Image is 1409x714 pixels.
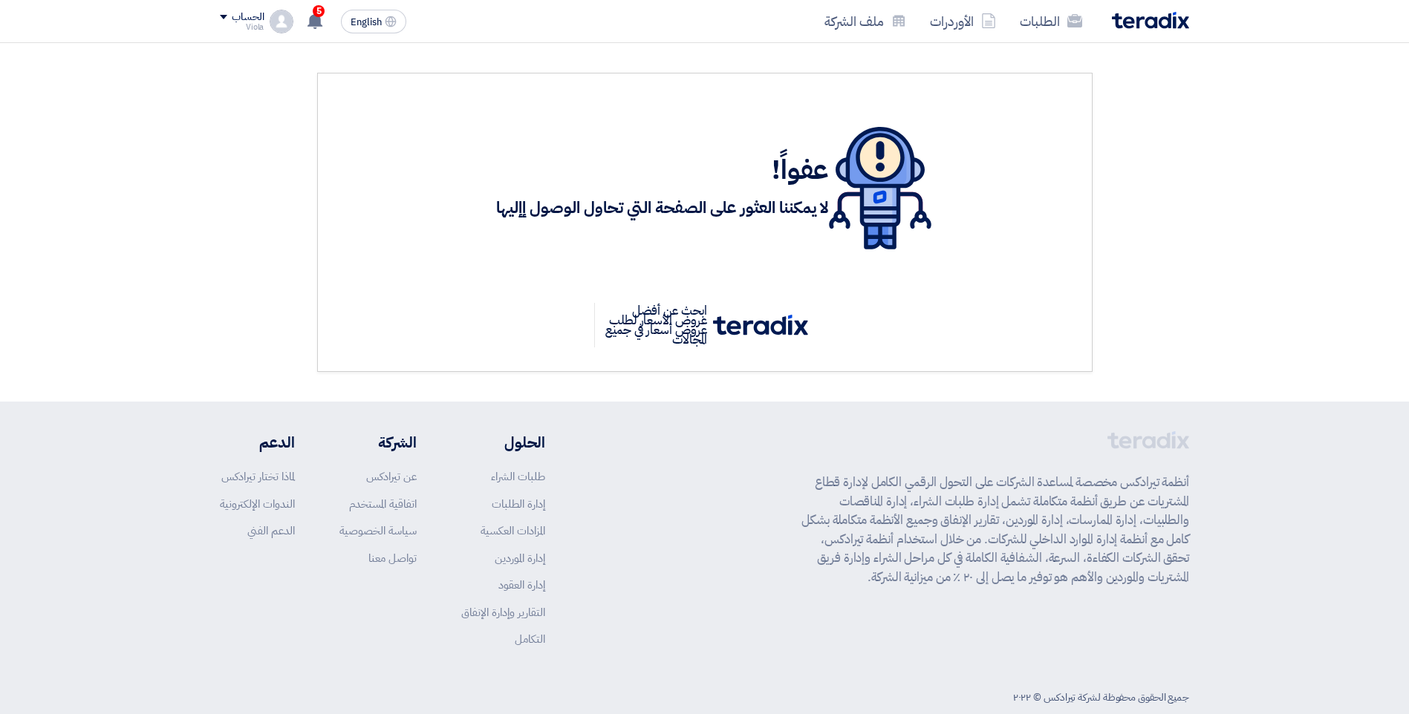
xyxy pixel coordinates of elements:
[339,431,417,453] li: الشركة
[270,10,293,33] img: profile_test.png
[351,17,382,27] span: English
[492,496,545,512] a: إدارة الطلبات
[1008,4,1094,39] a: الطلبات
[221,468,295,485] a: لماذا تختار تيرادكس
[339,523,417,539] a: سياسة الخصوصية
[918,4,1008,39] a: الأوردرات
[247,523,295,539] a: الدعم الفني
[461,604,545,620] a: التقارير وإدارة الإنفاق
[496,197,829,220] h3: لا يمكننا العثور على الصفحة التي تحاول الوصول إإليها
[498,577,545,593] a: إدارة العقود
[813,4,918,39] a: ملف الشركة
[713,315,808,335] img: tx_logo.svg
[496,154,829,186] h1: عفواً!
[491,468,545,485] a: طلبات الشراء
[341,10,406,33] button: English
[368,550,417,566] a: تواصل معنا
[232,11,264,24] div: الحساب
[349,496,417,512] a: اتفاقية المستخدم
[1013,690,1189,705] div: جميع الحقوق محفوظة لشركة تيرادكس © ٢٠٢٢
[220,496,295,512] a: الندوات الإلكترونية
[829,127,931,249] img: 404.svg
[594,303,713,347] p: ابحث عن أفضل عروض الأسعار لطلب عروض أسعار في جميع المجالات
[495,550,545,566] a: إدارة الموردين
[515,631,545,647] a: التكامل
[366,468,417,485] a: عن تيرادكس
[220,431,295,453] li: الدعم
[1112,12,1189,29] img: Teradix logo
[313,5,325,17] span: 5
[801,473,1189,586] p: أنظمة تيرادكس مخصصة لمساعدة الشركات على التحول الرقمي الكامل لإدارة قطاع المشتريات عن طريق أنظمة ...
[481,523,545,539] a: المزادات العكسية
[220,23,264,31] div: Viola
[461,431,545,453] li: الحلول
